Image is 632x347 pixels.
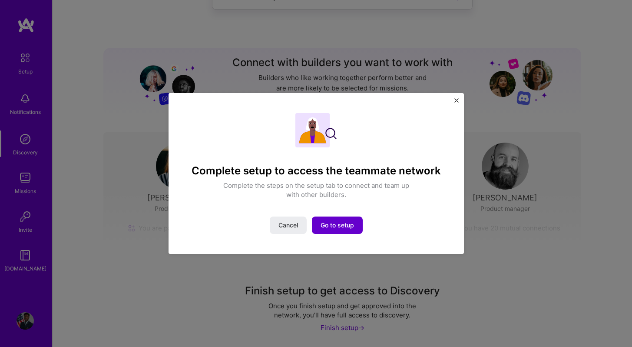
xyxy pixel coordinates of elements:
[270,217,307,234] button: Cancel
[454,98,459,107] button: Close
[218,181,414,199] p: Complete the steps on the setup tab to connect and team up with other builders.
[192,165,441,177] h4: Complete setup to access the teammate network
[295,113,337,147] img: Complete setup illustration
[321,221,354,230] span: Go to setup
[278,221,298,230] span: Cancel
[312,217,363,234] button: Go to setup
